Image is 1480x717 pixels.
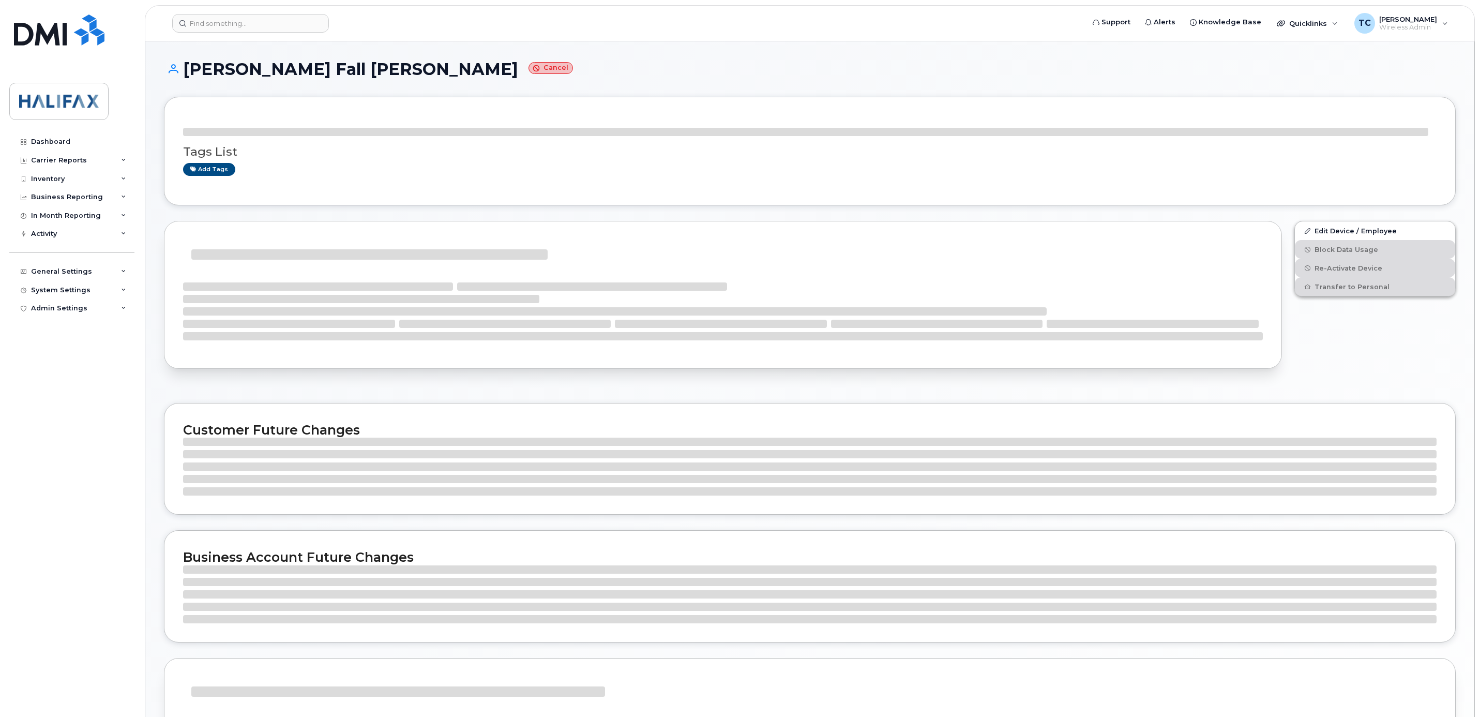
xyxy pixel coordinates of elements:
button: Transfer to Personal [1295,277,1455,296]
small: Cancel [528,62,573,74]
span: Re-Activate Device [1315,264,1382,272]
h2: Business Account Future Changes [183,549,1437,565]
button: Re-Activate Device [1295,259,1455,277]
a: Add tags [183,163,235,176]
a: Edit Device / Employee [1295,221,1455,240]
button: Block Data Usage [1295,240,1455,259]
h1: [PERSON_NAME] Fall [PERSON_NAME] [164,60,1456,78]
h2: Customer Future Changes [183,422,1437,438]
h3: Tags List [183,145,1437,158]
